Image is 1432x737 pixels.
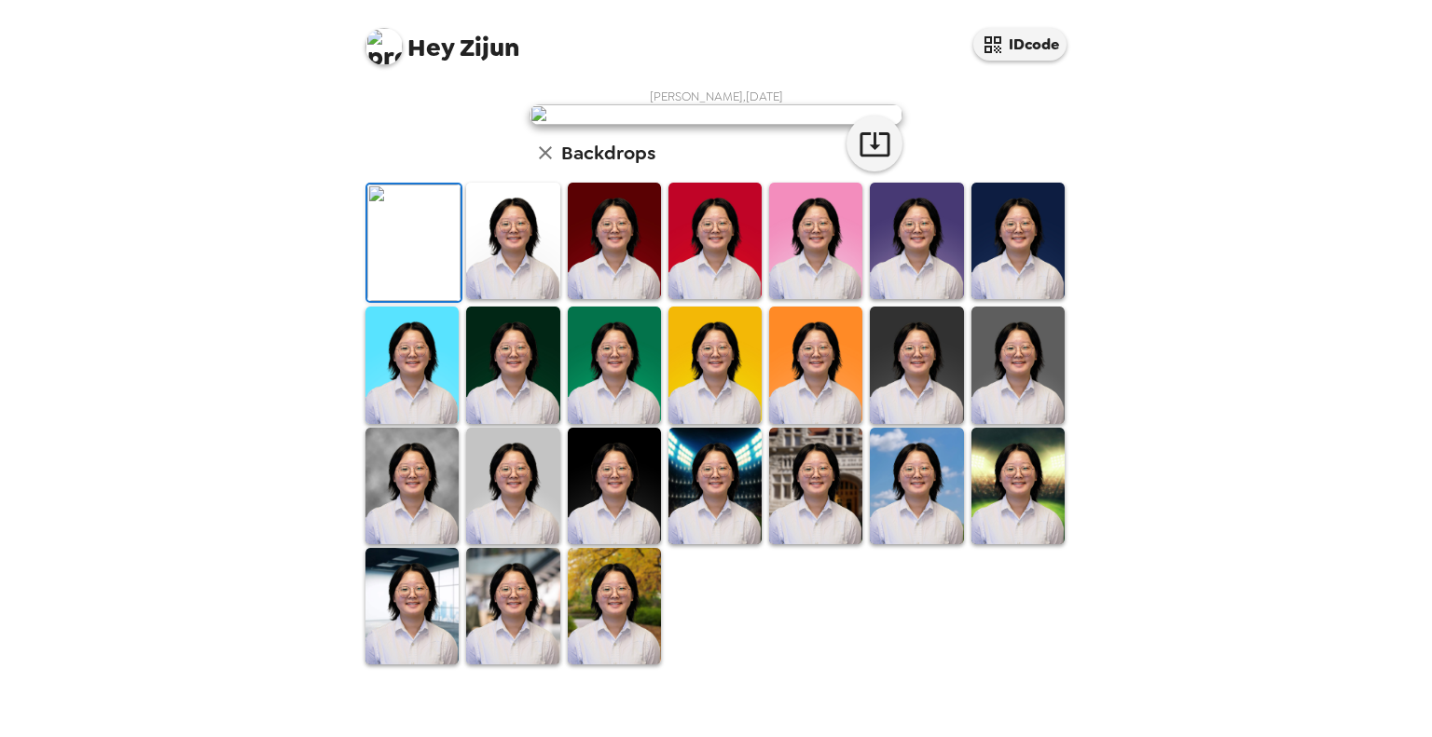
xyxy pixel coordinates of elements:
span: Zijun [365,19,519,61]
button: IDcode [973,28,1067,61]
span: [PERSON_NAME] , [DATE] [650,89,783,104]
img: profile pic [365,28,403,65]
h6: Backdrops [561,138,655,168]
img: user [530,104,902,125]
span: Hey [407,31,454,64]
img: Original [367,184,461,301]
